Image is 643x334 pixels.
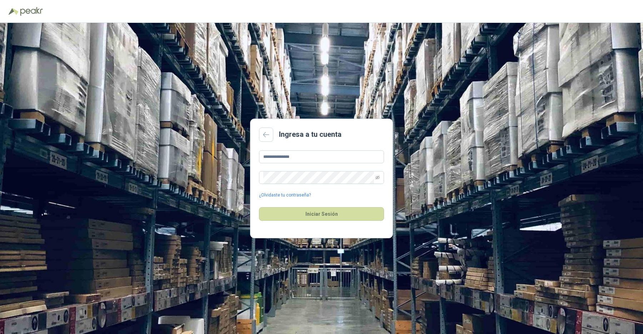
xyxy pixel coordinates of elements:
h2: Ingresa a tu cuenta [279,129,342,140]
img: Logo [9,8,19,15]
button: Iniciar Sesión [259,207,384,221]
img: Peakr [20,7,43,16]
a: ¿Olvidaste tu contraseña? [259,192,311,199]
span: eye-invisible [375,175,380,180]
